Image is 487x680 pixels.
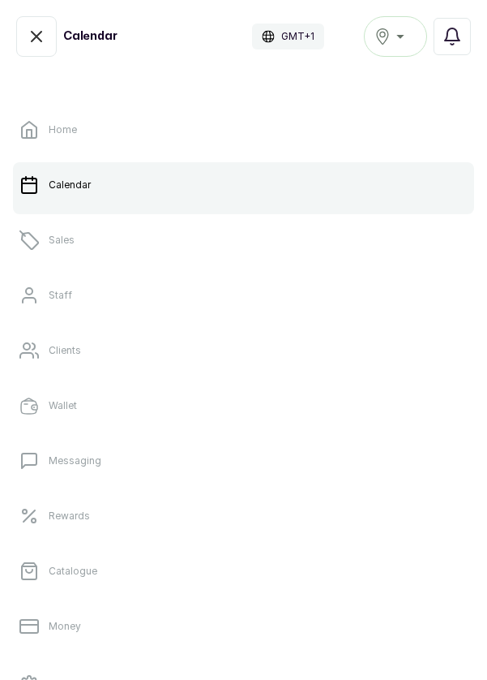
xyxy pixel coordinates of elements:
p: Catalogue [49,565,97,578]
a: Calendar [13,162,474,208]
p: Rewards [49,510,90,523]
p: Home [49,123,77,136]
p: Wallet [49,399,77,412]
p: Money [49,620,81,633]
a: Clients [13,328,474,373]
p: GMT+1 [281,30,314,43]
p: Clients [49,344,81,357]
a: Messaging [13,438,474,484]
p: Sales [49,234,75,247]
a: Home [13,107,474,153]
h1: Calendar [63,28,117,45]
a: Catalogue [13,549,474,594]
a: Wallet [13,383,474,428]
a: Sales [13,217,474,263]
p: Staff [49,289,72,302]
p: Messaging [49,454,101,467]
a: Staff [13,273,474,318]
a: Rewards [13,493,474,539]
a: Money [13,604,474,649]
p: Calendar [49,179,91,192]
